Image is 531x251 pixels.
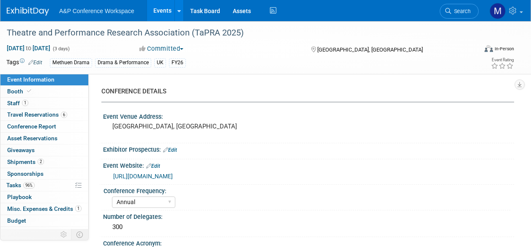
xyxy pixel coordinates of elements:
span: Tasks [6,182,35,188]
a: Sponsorships [0,168,88,180]
span: 2 [38,158,44,165]
a: Budget [0,215,88,226]
a: Edit [163,147,177,153]
div: Event Venue Address: [103,110,514,121]
i: Booth reservation complete [27,89,31,93]
span: (3 days) [52,46,70,52]
span: Budget [7,217,26,224]
a: Staff1 [0,98,88,109]
img: ExhibitDay [7,7,49,16]
span: 96% [23,182,35,188]
div: Drama & Performance [95,58,151,67]
a: ROI, Objectives & ROO [0,227,88,238]
span: Giveaways [7,147,35,153]
a: Conference Report [0,121,88,132]
span: Search [451,8,471,14]
span: 1 [22,100,28,106]
span: 1 [75,205,82,212]
a: Asset Reservations [0,133,88,144]
span: Event Information [7,76,54,83]
a: Misc. Expenses & Credits1 [0,203,88,215]
a: Edit [146,163,160,169]
div: Conference Frequency: [103,185,510,195]
span: Travel Reservations [7,111,67,118]
span: A&P Conference Workspace [59,8,134,14]
div: Event Rating [491,58,514,62]
a: Shipments2 [0,156,88,168]
a: Travel Reservations6 [0,109,88,120]
div: Number of Delegates: [103,210,514,221]
button: Committed [136,44,187,53]
div: 300 [109,221,508,234]
a: Event Information [0,74,88,85]
div: CONFERENCE DETAILS [101,87,508,96]
div: UK [154,58,166,67]
td: Toggle Event Tabs [71,229,89,240]
span: [DATE] [DATE] [6,44,51,52]
span: Booth [7,88,33,95]
span: to [25,45,33,52]
pre: [GEOGRAPHIC_DATA], [GEOGRAPHIC_DATA] [112,123,265,130]
span: Asset Reservations [7,135,57,142]
a: Edit [28,60,42,65]
td: Personalize Event Tab Strip [57,229,71,240]
div: Event Website: [103,159,514,170]
span: Shipments [7,158,44,165]
div: Theatre and Performance Research Association (TaPRA 2025) [4,25,471,41]
a: Giveaways [0,145,88,156]
span: Misc. Expenses & Credits [7,205,82,212]
span: [GEOGRAPHIC_DATA], [GEOGRAPHIC_DATA] [317,46,423,53]
a: Search [440,4,479,19]
span: 6 [61,112,67,118]
div: In-Person [494,46,514,52]
img: Format-Inperson.png [485,45,493,52]
div: Event Format [440,44,514,57]
a: [URL][DOMAIN_NAME] [113,173,173,180]
span: Sponsorships [7,170,44,177]
span: Playbook [7,194,32,200]
div: FY26 [169,58,186,67]
div: Methuen Drama [50,58,92,67]
a: Tasks96% [0,180,88,191]
img: Matt Hambridge [490,3,506,19]
span: Conference Report [7,123,56,130]
div: Conference Acronym: [103,237,514,248]
span: Staff [7,100,28,106]
a: Playbook [0,191,88,203]
a: Booth [0,86,88,97]
span: ROI, Objectives & ROO [7,229,64,236]
div: Exhibitor Prospectus: [103,143,514,154]
td: Tags [6,58,42,68]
